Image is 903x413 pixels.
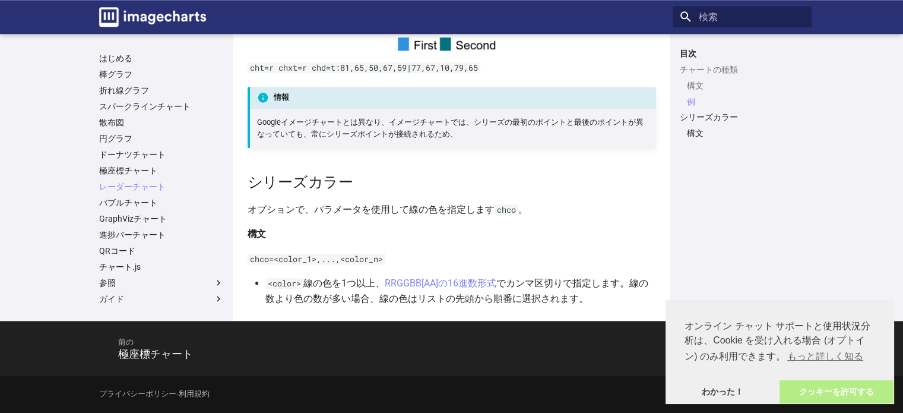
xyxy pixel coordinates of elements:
font: 散布図 [99,118,124,127]
a: 極座標チャート [99,165,224,176]
a: プライバシーポリシー [99,389,176,398]
a: クッキーについて詳しくはこちら [785,348,865,365]
font: 前の [118,338,134,346]
a: レーダーチャート [99,181,224,192]
font: 進捗バーチャート [99,230,166,239]
a: 棒グラフ [99,69,224,80]
font: オンライン チャット サポートと使用状況分析は、Cookie を受け入れる場合 (オプトイン) のみ利用できます。 [685,321,870,361]
font: QRコード [99,246,135,256]
a: 散布図 [99,117,224,128]
div: クッキー同意 [666,300,894,403]
font: Googleイメージチャートとは異なり、イメージチャートでは、シリーズの最初のポイントと最後のポイントが異なっていても、常にシリーズポイントが接続されるため、 [257,118,644,138]
font: 。 [518,204,528,215]
font: ガイド [99,294,124,304]
a: 画像チャートのドキュメント [94,2,211,31]
font: シリーズカラー [248,174,353,191]
font: GraphVizチャート [99,214,167,223]
font: オプションで、パラメータを使用して線の色を指定します [248,204,495,215]
font: 棒グラフ [99,70,132,79]
input: 検索 [673,6,812,27]
font: 目次 [680,49,696,58]
nav: シリーズカラー [680,128,804,138]
a: 円グラフ [99,133,224,144]
code: cht=r chxt=r chd=t:81,65,50,67,59|77,67,10,79,65 [248,62,480,73]
font: レーダーチャート [99,182,166,191]
a: 次バブルチャート [452,323,812,373]
a: チャートの種類 [680,64,804,75]
a: シリーズカラー [680,112,804,122]
font: チャート.js [99,262,141,272]
a: 進捗バーチャート [99,229,224,240]
a: はじめる [99,53,224,64]
a: QRコード [99,245,224,256]
font: 例 [687,97,695,106]
font: 極座標チャート [118,348,193,360]
font: 構文 [248,228,267,239]
font: 極座標チャート [99,166,157,175]
code: <color> [265,278,303,289]
font: - [176,389,179,398]
font: チャートの種類 [680,65,738,74]
code: chco=<color_1>,...,<color_n> [248,254,385,264]
a: 構文 [687,128,804,138]
a: バブルチャート [99,197,224,208]
font: 円グラフ [99,134,132,143]
font: 折れ線グラフ [99,86,149,95]
font: ドーナツチャート [99,150,166,159]
a: 利用規約 [179,389,210,398]
a: 構文 [687,80,804,91]
font: 構文 [687,81,704,90]
font: クッキーを許可する [799,387,874,396]
font: わかった！ [702,387,743,396]
a: GraphVizチャート [99,213,224,224]
a: 例 [687,96,804,107]
font: 情報 [274,93,289,102]
a: ドーナツチャート [99,149,224,160]
font: 線の色を1つ以上、 [303,278,385,289]
font: はじめる [99,53,132,63]
a: チャート.js [99,261,224,272]
img: ロゴ [99,7,206,27]
a: RRGGBB[AA]の16進数形式 [385,278,496,289]
font: もっと詳しく知る [787,351,863,361]
a: スパークラインチャート [99,101,224,112]
nav: チャートの種類 [680,80,804,107]
a: 折れ線グラフ [99,85,224,96]
a: クッキーメッセージを閉じる [666,380,780,404]
font: バブルチャート [99,198,157,207]
a: 前の極座標チャート [92,323,452,373]
font: シリーズカラー [680,112,738,122]
font: でカンマ区切りで指定します。線の数より色の数が多い場合、線の色はリストの先頭から順番に選択されます。 [265,278,648,304]
nav: 目次 [673,48,812,139]
font: 参照 [99,278,116,288]
font: スパークラインチャート [99,102,191,111]
a: クッキーを許可する [780,380,894,404]
font: 構文 [687,128,704,138]
code: chco [495,204,518,215]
